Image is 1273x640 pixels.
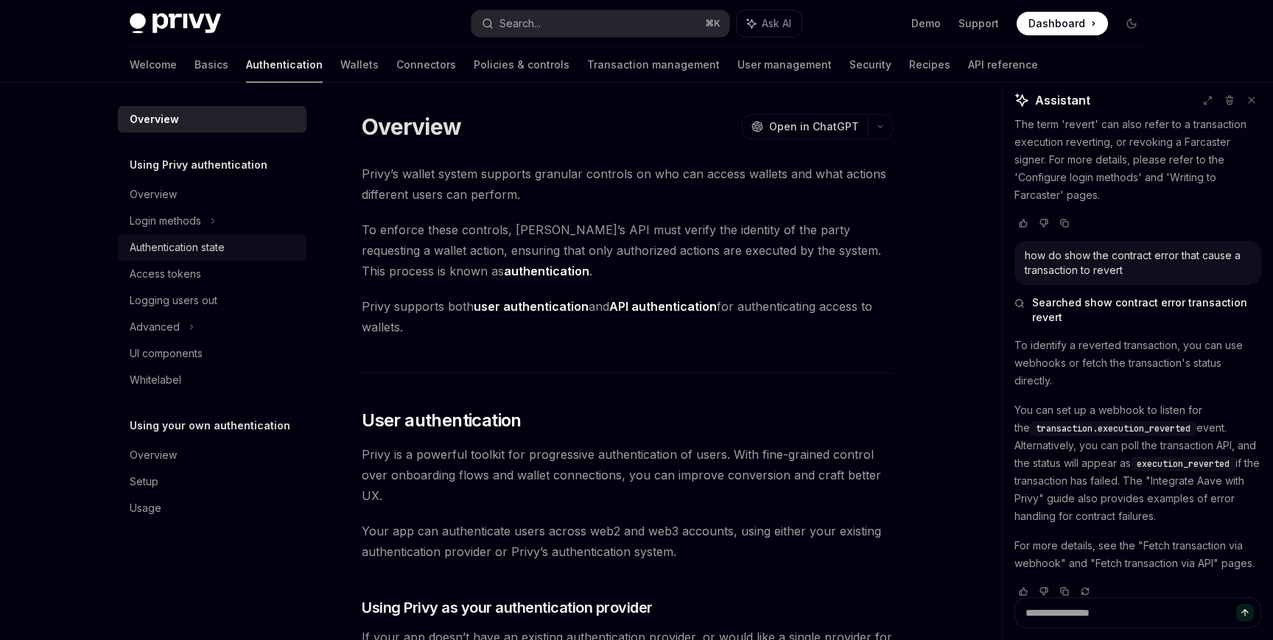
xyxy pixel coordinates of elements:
[118,468,306,495] a: Setup
[118,340,306,367] a: UI components
[118,287,306,314] a: Logging users out
[1032,295,1261,325] span: Searched show contract error transaction revert
[849,47,891,82] a: Security
[471,10,729,37] button: Search...⌘K
[1025,248,1251,278] div: how do show the contract error that cause a transaction to revert
[130,13,221,34] img: dark logo
[1036,423,1190,435] span: transaction.execution_reverted
[130,265,201,283] div: Access tokens
[118,495,306,521] a: Usage
[396,47,456,82] a: Connectors
[130,110,179,128] div: Overview
[958,16,999,31] a: Support
[362,296,893,337] span: Privy supports both and for authenticating access to wallets.
[1137,458,1230,470] span: execution_reverted
[130,446,177,464] div: Overview
[362,444,893,506] span: Privy is a powerful toolkit for progressive authentication of users. With fine-grained control ov...
[499,15,541,32] div: Search...
[130,417,290,435] h5: Using your own authentication
[1014,401,1261,525] p: You can set up a webhook to listen for the event. Alternatively, you can poll the transaction API...
[130,156,267,174] h5: Using Privy authentication
[1014,116,1261,204] p: The term 'revert' can also refer to a transaction execution reverting, or revoking a Farcaster si...
[1035,91,1090,109] span: Assistant
[1120,12,1143,35] button: Toggle dark mode
[130,318,180,336] div: Advanced
[474,47,569,82] a: Policies & controls
[909,47,950,82] a: Recipes
[118,261,306,287] a: Access tokens
[769,119,859,134] span: Open in ChatGPT
[246,47,323,82] a: Authentication
[130,345,203,362] div: UI components
[705,18,720,29] span: ⌘ K
[609,299,717,314] strong: API authentication
[130,239,225,256] div: Authentication state
[504,264,589,278] strong: authentication
[911,16,941,31] a: Demo
[1014,337,1261,390] p: To identify a reverted transaction, you can use webhooks or fetch the transaction's status directly.
[737,10,802,37] button: Ask AI
[587,47,720,82] a: Transaction management
[194,47,228,82] a: Basics
[1236,604,1254,622] button: Send message
[118,234,306,261] a: Authentication state
[118,106,306,133] a: Overview
[762,16,791,31] span: Ask AI
[340,47,379,82] a: Wallets
[130,371,181,389] div: Whitelabel
[130,186,177,203] div: Overview
[362,219,893,281] span: To enforce these controls, [PERSON_NAME]’s API must verify the identity of the party requesting a...
[118,442,306,468] a: Overview
[118,367,306,393] a: Whitelabel
[130,499,161,517] div: Usage
[1014,295,1261,325] button: Searched show contract error transaction revert
[362,163,893,205] span: Privy’s wallet system supports granular controls on who can access wallets and what actions diffe...
[362,409,522,432] span: User authentication
[1014,537,1261,572] p: For more details, see the "Fetch transaction via webhook" and "Fetch transaction via API" pages.
[1017,12,1108,35] a: Dashboard
[362,113,461,140] h1: Overview
[118,181,306,208] a: Overview
[742,114,868,139] button: Open in ChatGPT
[737,47,832,82] a: User management
[130,47,177,82] a: Welcome
[474,299,589,314] strong: user authentication
[362,521,893,562] span: Your app can authenticate users across web2 and web3 accounts, using either your existing authent...
[130,473,158,490] div: Setup
[130,292,217,309] div: Logging users out
[968,47,1038,82] a: API reference
[362,597,653,618] span: Using Privy as your authentication provider
[1028,16,1085,31] span: Dashboard
[130,212,201,230] div: Login methods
